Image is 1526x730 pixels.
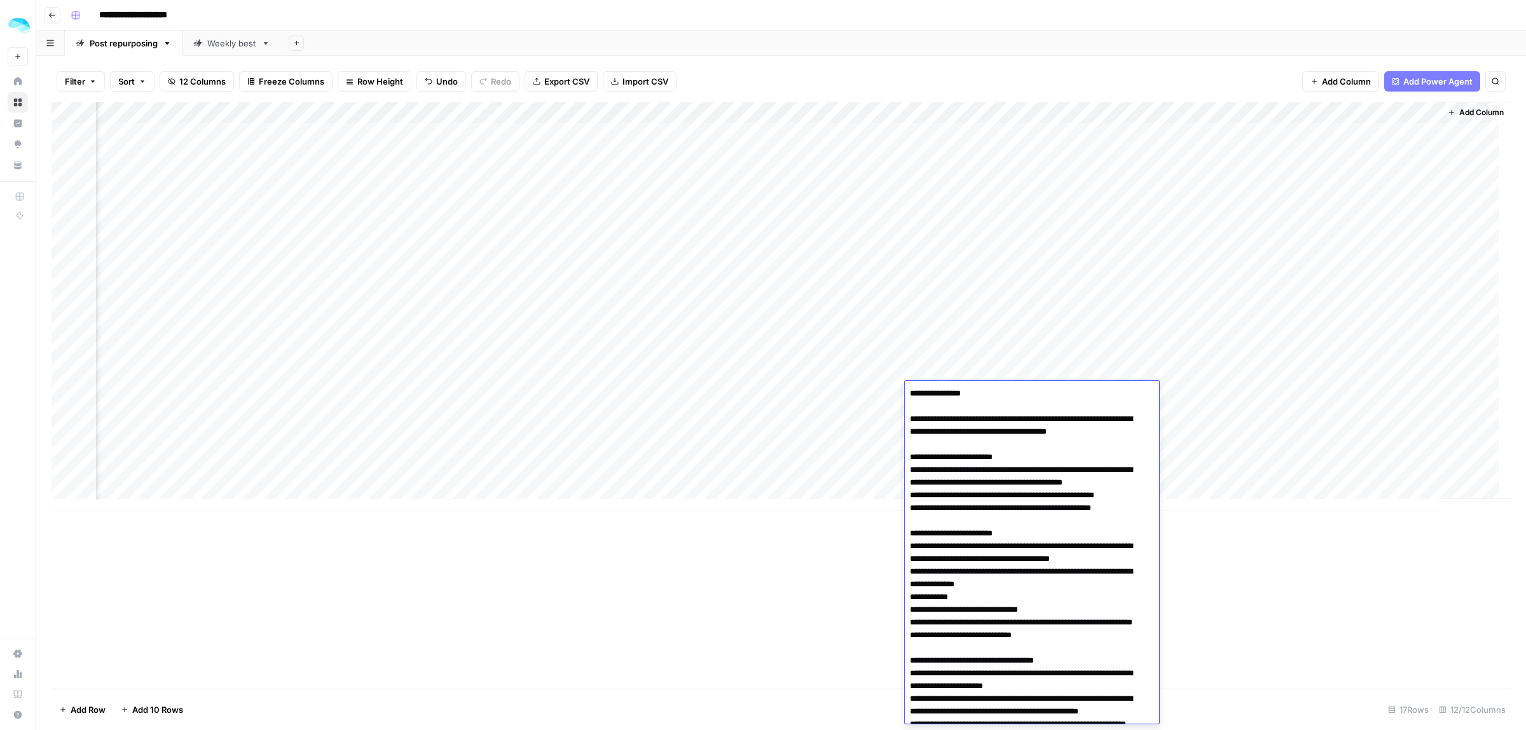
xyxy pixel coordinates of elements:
[1443,104,1509,121] button: Add Column
[71,703,106,716] span: Add Row
[1459,107,1504,118] span: Add Column
[8,71,28,92] a: Home
[603,71,677,92] button: Import CSV
[622,75,668,88] span: Import CSV
[544,75,589,88] span: Export CSV
[1302,71,1379,92] button: Add Column
[471,71,519,92] button: Redo
[65,31,182,56] a: Post repurposing
[132,703,183,716] span: Add 10 Rows
[8,664,28,684] a: Usage
[525,71,598,92] button: Export CSV
[239,71,333,92] button: Freeze Columns
[1434,699,1511,720] div: 12/12 Columns
[8,155,28,176] a: Your Data
[8,113,28,134] a: Insights
[1383,699,1434,720] div: 17 Rows
[65,75,85,88] span: Filter
[57,71,105,92] button: Filter
[416,71,466,92] button: Undo
[259,75,324,88] span: Freeze Columns
[160,71,234,92] button: 12 Columns
[182,31,281,56] a: Weekly best
[357,75,403,88] span: Row Height
[8,705,28,725] button: Help + Support
[8,92,28,113] a: Browse
[8,10,28,42] button: Workspace: ColdiQ
[491,75,511,88] span: Redo
[8,684,28,705] a: Learning Hub
[338,71,411,92] button: Row Height
[436,75,458,88] span: Undo
[118,75,135,88] span: Sort
[8,134,28,155] a: Opportunities
[52,699,113,720] button: Add Row
[113,699,191,720] button: Add 10 Rows
[1384,71,1480,92] button: Add Power Agent
[110,71,155,92] button: Sort
[1403,75,1473,88] span: Add Power Agent
[8,644,28,664] a: Settings
[207,37,256,50] div: Weekly best
[8,15,31,38] img: ColdiQ Logo
[1322,75,1371,88] span: Add Column
[179,75,226,88] span: 12 Columns
[90,37,158,50] div: Post repurposing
